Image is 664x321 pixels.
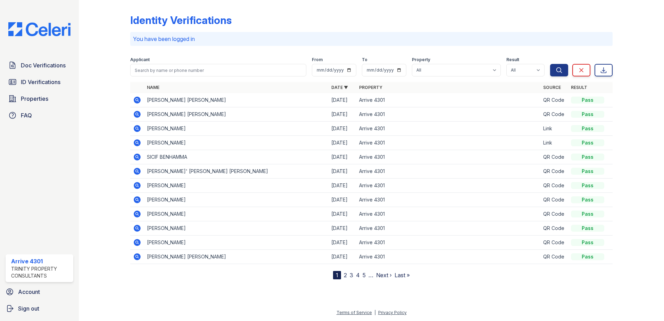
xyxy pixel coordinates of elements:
[356,207,541,221] td: Arrive 4301
[312,57,323,63] label: From
[144,179,329,193] td: [PERSON_NAME]
[395,272,410,279] a: Last »
[356,136,541,150] td: Arrive 4301
[362,57,367,63] label: To
[540,179,568,193] td: QR Code
[356,236,541,250] td: Arrive 4301
[144,122,329,136] td: [PERSON_NAME]
[571,196,604,203] div: Pass
[571,154,604,160] div: Pass
[21,61,66,69] span: Doc Verifications
[337,310,372,315] a: Terms of Service
[130,57,150,63] label: Applicant
[3,302,76,315] a: Sign out
[144,150,329,164] td: SICIF BENHAMMA
[329,164,356,179] td: [DATE]
[378,310,407,315] a: Privacy Policy
[331,85,348,90] a: Date ▼
[540,193,568,207] td: QR Code
[130,14,232,26] div: Identity Verifications
[329,122,356,136] td: [DATE]
[144,193,329,207] td: [PERSON_NAME]
[571,97,604,104] div: Pass
[329,136,356,150] td: [DATE]
[21,94,48,103] span: Properties
[540,221,568,236] td: QR Code
[11,265,70,279] div: Trinity Property Consultants
[6,58,73,72] a: Doc Verifications
[329,207,356,221] td: [DATE]
[540,250,568,264] td: QR Code
[21,111,32,120] span: FAQ
[3,285,76,299] a: Account
[329,150,356,164] td: [DATE]
[329,93,356,107] td: [DATE]
[144,250,329,264] td: [PERSON_NAME] [PERSON_NAME]
[540,107,568,122] td: QR Code
[356,164,541,179] td: Arrive 4301
[329,193,356,207] td: [DATE]
[543,85,561,90] a: Source
[147,85,159,90] a: Name
[333,271,341,279] div: 1
[540,122,568,136] td: Link
[11,257,70,265] div: Arrive 4301
[329,236,356,250] td: [DATE]
[356,221,541,236] td: Arrive 4301
[540,207,568,221] td: QR Code
[571,111,604,118] div: Pass
[540,150,568,164] td: QR Code
[540,93,568,107] td: QR Code
[540,136,568,150] td: Link
[329,107,356,122] td: [DATE]
[18,288,40,296] span: Account
[374,310,376,315] div: |
[359,85,382,90] a: Property
[21,78,60,86] span: ID Verifications
[356,250,541,264] td: Arrive 4301
[350,272,353,279] a: 3
[571,225,604,232] div: Pass
[329,179,356,193] td: [DATE]
[571,168,604,175] div: Pass
[540,164,568,179] td: QR Code
[133,35,610,43] p: You have been logged in
[356,272,360,279] a: 4
[356,150,541,164] td: Arrive 4301
[356,107,541,122] td: Arrive 4301
[363,272,366,279] a: 5
[540,236,568,250] td: QR Code
[144,107,329,122] td: [PERSON_NAME] [PERSON_NAME]
[144,236,329,250] td: [PERSON_NAME]
[571,85,587,90] a: Result
[329,250,356,264] td: [DATE]
[18,304,39,313] span: Sign out
[6,75,73,89] a: ID Verifications
[6,92,73,106] a: Properties
[144,207,329,221] td: [PERSON_NAME]
[144,164,329,179] td: [PERSON_NAME]' [PERSON_NAME] [PERSON_NAME]
[571,182,604,189] div: Pass
[376,272,392,279] a: Next ›
[571,239,604,246] div: Pass
[571,139,604,146] div: Pass
[356,193,541,207] td: Arrive 4301
[571,211,604,217] div: Pass
[3,22,76,36] img: CE_Logo_Blue-a8612792a0a2168367f1c8372b55b34899dd931a85d93a1a3d3e32e68fde9ad4.png
[144,93,329,107] td: [PERSON_NAME] [PERSON_NAME]
[368,271,373,279] span: …
[356,179,541,193] td: Arrive 4301
[412,57,430,63] label: Property
[356,122,541,136] td: Arrive 4301
[144,221,329,236] td: [PERSON_NAME]
[6,108,73,122] a: FAQ
[356,93,541,107] td: Arrive 4301
[130,64,306,76] input: Search by name or phone number
[144,136,329,150] td: [PERSON_NAME]
[344,272,347,279] a: 2
[506,57,519,63] label: Result
[329,221,356,236] td: [DATE]
[571,253,604,260] div: Pass
[571,125,604,132] div: Pass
